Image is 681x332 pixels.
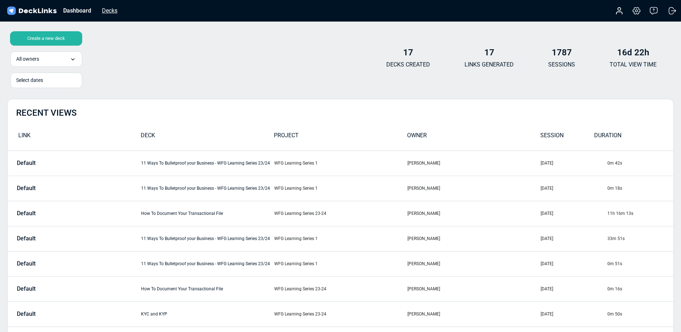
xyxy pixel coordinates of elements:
div: Decks [98,6,121,15]
div: Dashboard [60,6,95,15]
p: Default [17,185,36,192]
a: Default [8,185,107,192]
p: Default [17,160,36,166]
p: Default [17,311,36,317]
a: KYC and KYP [141,312,167,317]
img: DeckLinks [6,6,58,16]
div: DURATION [594,131,648,144]
a: Default [8,210,107,217]
td: [PERSON_NAME] [407,251,540,276]
a: Default [8,311,107,317]
td: [PERSON_NAME] [407,176,540,201]
a: How To Document Your Transactional File [141,286,223,291]
div: 0m 18s [607,185,673,192]
div: Create a new deck [10,31,82,46]
div: OWNER [407,131,540,144]
p: Default [17,286,36,292]
div: 0m 50s [607,311,673,317]
div: [DATE] [541,210,607,217]
p: Default [17,210,36,217]
a: Default [8,235,107,242]
div: [DATE] [541,235,607,242]
div: [DATE] [541,311,607,317]
div: 0m 42s [607,160,673,166]
div: 0m 51s [607,260,673,267]
div: DECK [141,131,274,144]
td: [PERSON_NAME] [407,301,540,327]
a: Default [8,286,107,292]
td: WFG Learning Series 1 [274,151,407,176]
p: TOTAL VIEW TIME [610,60,657,69]
td: WFG Learning Series 1 [274,226,407,251]
td: WFG Learning Series 1 [274,176,407,201]
div: PROJECT [274,131,407,144]
a: How To Document Your Transactional File [141,211,223,216]
a: 11 Ways To Bulletproof your Business - WFG Learning Series 23/24 [141,236,270,241]
div: All owners [10,51,82,67]
td: [PERSON_NAME] [407,276,540,301]
b: 17 [484,47,494,57]
td: [PERSON_NAME] [407,151,540,176]
div: [DATE] [541,260,607,267]
p: LINKS GENERATED [465,60,514,69]
td: WFG Learning Series 23-24 [274,301,407,327]
div: 11h 16m 13s [607,210,673,217]
p: SESSIONS [548,60,575,69]
b: 17 [403,47,413,57]
p: Default [17,235,36,242]
a: 11 Ways To Bulletproof your Business - WFG Learning Series 23/24 [141,161,270,166]
div: 0m 16s [607,286,673,292]
td: WFG Learning Series 1 [274,251,407,276]
div: [DATE] [541,185,607,192]
div: Select dates [16,77,76,84]
div: SESSION [540,131,594,144]
p: Default [17,260,36,267]
a: Default [8,260,107,267]
a: 11 Ways To Bulletproof your Business - WFG Learning Series 23/24 [141,186,270,191]
h2: RECENT VIEWS [16,108,77,118]
td: [PERSON_NAME] [407,201,540,226]
td: WFG Learning Series 23-24 [274,276,407,301]
a: Default [8,160,107,166]
div: LINK [8,131,141,144]
div: [DATE] [541,286,607,292]
div: 33m 51s [607,235,673,242]
div: [DATE] [541,160,607,166]
td: WFG Learning Series 23-24 [274,201,407,226]
a: 11 Ways To Bulletproof your Business - WFG Learning Series 23/24 [141,261,270,266]
b: 1787 [552,47,572,57]
td: [PERSON_NAME] [407,226,540,251]
b: 16d 22h [617,47,649,57]
p: DECKS CREATED [386,60,430,69]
